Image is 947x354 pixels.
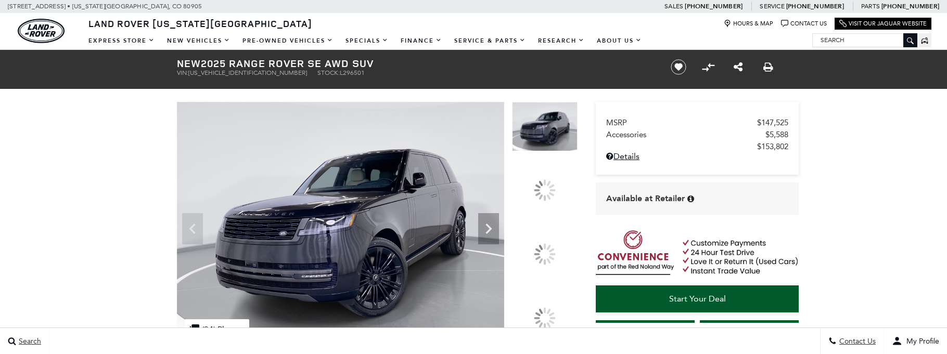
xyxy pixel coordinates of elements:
[236,32,339,50] a: Pre-Owned Vehicles
[861,3,880,10] span: Parts
[161,32,236,50] a: New Vehicles
[18,19,65,43] img: Land Rover
[757,118,788,127] span: $147,525
[667,59,690,75] button: Save vehicle
[88,17,312,30] span: Land Rover [US_STATE][GEOGRAPHIC_DATA]
[596,285,799,312] a: Start Your Deal
[606,142,788,151] a: $153,802
[781,20,827,28] a: Contact Us
[185,319,249,339] div: (34) Photos
[700,320,799,347] a: Schedule Test Drive
[606,151,788,161] a: Details
[839,20,927,28] a: Visit Our Jaguar Website
[687,195,694,203] div: Vehicle is in stock and ready for immediate delivery. Due to demand, availability is subject to c...
[16,337,41,346] span: Search
[685,2,743,10] a: [PHONE_NUMBER]
[884,328,947,354] button: Open user profile menu
[82,32,161,50] a: EXPRESS STORE
[765,130,788,139] span: $5,588
[82,17,318,30] a: Land Rover [US_STATE][GEOGRAPHIC_DATA]
[813,34,917,46] input: Search
[596,320,695,347] a: Instant Trade Value
[448,32,532,50] a: Service & Parts
[177,56,201,70] strong: New
[760,3,784,10] span: Service
[339,32,394,50] a: Specials
[188,69,307,76] span: [US_VEHICLE_IDENTIFICATION_NUMBER]
[340,69,365,76] span: L296501
[18,19,65,43] a: land-rover
[177,102,504,347] img: New 2025 Santorini Black Land Rover SE image 1
[734,61,743,73] a: Share this New 2025 Range Rover SE AWD SUV
[606,193,685,204] span: Available at Retailer
[8,3,202,10] a: [STREET_ADDRESS] • [US_STATE][GEOGRAPHIC_DATA], CO 80905
[317,69,340,76] span: Stock:
[763,61,773,73] a: Print this New 2025 Range Rover SE AWD SUV
[902,337,939,346] span: My Profile
[591,32,648,50] a: About Us
[669,294,726,304] span: Start Your Deal
[664,3,683,10] span: Sales
[177,69,188,76] span: VIN:
[606,130,788,139] a: Accessories $5,588
[757,142,788,151] span: $153,802
[786,2,844,10] a: [PHONE_NUMBER]
[606,118,788,127] a: MSRP $147,525
[606,118,757,127] span: MSRP
[700,59,716,75] button: Compare vehicle
[394,32,448,50] a: Finance
[606,130,765,139] span: Accessories
[881,2,939,10] a: [PHONE_NUMBER]
[532,32,591,50] a: Research
[837,337,876,346] span: Contact Us
[478,213,499,244] div: Next
[177,58,653,69] h1: 2025 Range Rover SE AWD SUV
[82,32,648,50] nav: Main Navigation
[724,20,773,28] a: Hours & Map
[512,102,578,151] img: New 2025 Santorini Black Land Rover SE image 1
